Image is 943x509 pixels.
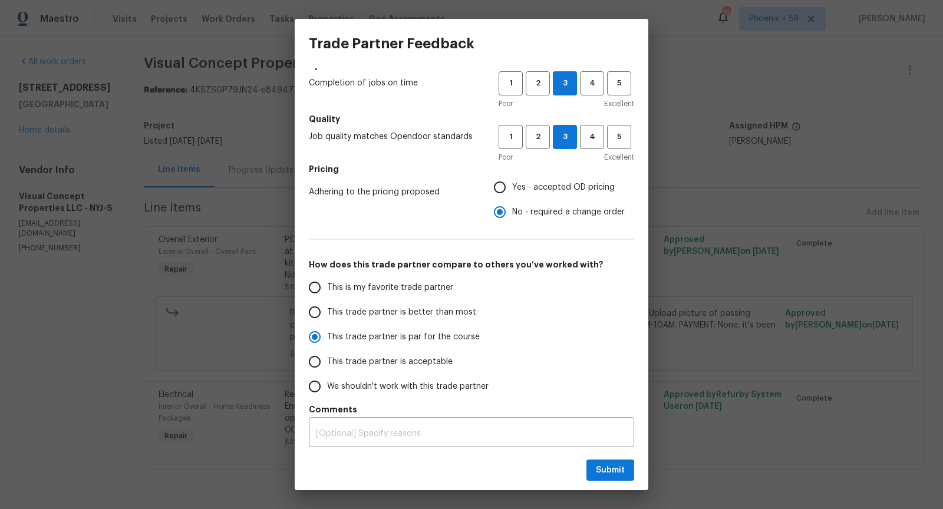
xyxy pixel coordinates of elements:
span: 1 [500,77,522,90]
span: This trade partner is acceptable [327,356,453,368]
button: 1 [499,125,523,149]
span: Poor [499,98,513,110]
span: 1 [500,130,522,144]
span: Yes - accepted OD pricing [512,181,615,194]
span: 2 [527,77,549,90]
span: 5 [608,77,630,90]
h5: Comments [309,404,634,415]
button: 2 [526,125,550,149]
span: No - required a change order [512,206,625,219]
div: How does this trade partner compare to others you’ve worked with? [309,275,634,399]
button: 5 [607,71,631,95]
button: 3 [553,71,577,95]
span: 5 [608,130,630,144]
span: 3 [553,77,576,90]
h5: How does this trade partner compare to others you’ve worked with? [309,259,634,270]
button: Submit [586,460,634,481]
span: Submit [596,463,625,478]
button: 2 [526,71,550,95]
h5: Quality [309,113,634,125]
span: Poor [499,151,513,163]
button: 4 [580,71,604,95]
button: 5 [607,125,631,149]
span: This is my favorite trade partner [327,282,453,294]
span: 3 [553,130,576,144]
span: Adhering to the pricing proposed [309,186,475,198]
button: 4 [580,125,604,149]
span: This trade partner is better than most [327,306,476,319]
span: Excellent [604,151,634,163]
span: We shouldn't work with this trade partner [327,381,489,393]
h5: Pricing [309,163,634,175]
span: Job quality matches Opendoor standards [309,131,480,143]
span: 4 [581,130,603,144]
button: 1 [499,71,523,95]
span: Excellent [604,98,634,110]
span: 4 [581,77,603,90]
span: Completion of jobs on time [309,77,480,89]
span: 2 [527,130,549,144]
button: 3 [553,125,577,149]
span: This trade partner is par for the course [327,331,480,343]
h3: Trade Partner Feedback [309,35,474,52]
div: Pricing [494,175,634,224]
